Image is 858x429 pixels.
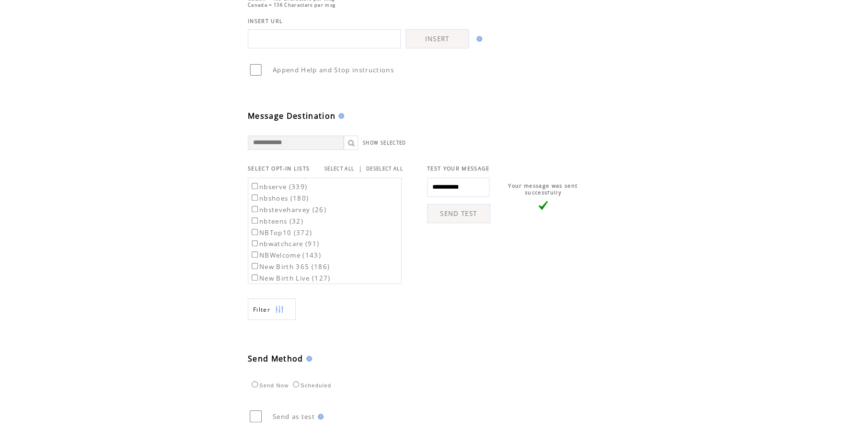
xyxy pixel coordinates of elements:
[406,29,469,48] a: INSERT
[248,18,283,24] span: INSERT URL
[508,182,578,196] span: Your message was sent successfully
[252,183,258,189] input: nbserve (339)
[252,194,258,201] input: nbshoes (180)
[303,356,312,361] img: help.gif
[336,113,344,119] img: help.gif
[363,140,406,146] a: SHOW SELECTED
[250,239,319,248] label: nbwatchcare (91)
[250,205,326,214] label: nbsteveharvey (26)
[252,206,258,212] input: nbsteveharvey (26)
[290,383,331,388] label: Scheduled
[252,381,258,387] input: Send Now
[252,217,258,224] input: nbteens (32)
[250,228,312,237] label: NBTop10 (372)
[275,299,284,320] img: filters.png
[250,251,321,260] label: NBWelcome (143)
[248,2,336,8] span: Canada = 136 Characters per msg
[252,274,258,281] input: New Birth Live (127)
[427,165,490,172] span: TEST YOUR MESSAGE
[538,201,548,210] img: vLarge.png
[249,383,289,388] label: Send Now
[250,262,330,271] label: New Birth 365 (186)
[315,414,324,419] img: help.gif
[366,166,403,172] a: DESELECT ALL
[252,240,258,247] input: nbwatchcare (91)
[248,298,296,320] a: Filter
[250,182,307,191] label: nbserve (339)
[252,251,258,258] input: NBWelcome (143)
[248,353,303,364] span: Send Method
[250,217,303,226] label: nbteens (32)
[427,204,490,223] a: SEND TEST
[325,166,354,172] a: SELECT ALL
[248,165,310,172] span: SELECT OPT-IN LISTS
[252,263,258,269] input: New Birth 365 (186)
[252,229,258,235] input: NBTop10 (372)
[273,412,315,421] span: Send as test
[253,305,270,314] span: Show filters
[250,274,331,282] label: New Birth Live (127)
[358,164,362,173] span: |
[250,194,309,203] label: nbshoes (180)
[293,381,299,387] input: Scheduled
[474,36,482,42] img: help.gif
[248,111,336,121] span: Message Destination
[273,66,394,74] span: Append Help and Stop instructions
